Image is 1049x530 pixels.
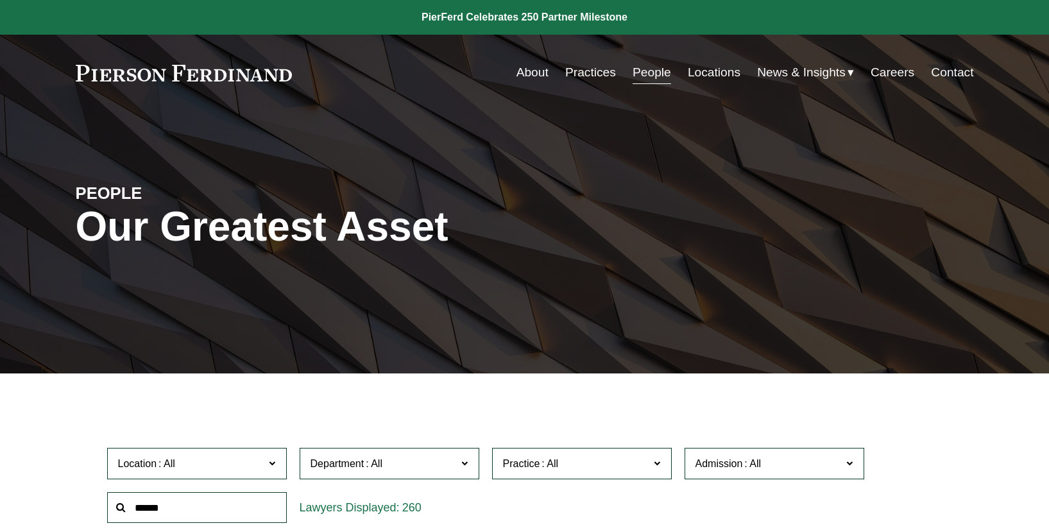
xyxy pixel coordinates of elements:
[757,62,846,84] span: News & Insights
[871,60,914,85] a: Careers
[503,458,540,469] span: Practice
[695,458,743,469] span: Admission
[931,60,973,85] a: Contact
[402,501,422,514] span: 260
[633,60,671,85] a: People
[565,60,616,85] a: Practices
[311,458,364,469] span: Department
[118,458,157,469] span: Location
[757,60,854,85] a: folder dropdown
[688,60,740,85] a: Locations
[76,183,300,203] h4: PEOPLE
[516,60,549,85] a: About
[76,203,674,250] h1: Our Greatest Asset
